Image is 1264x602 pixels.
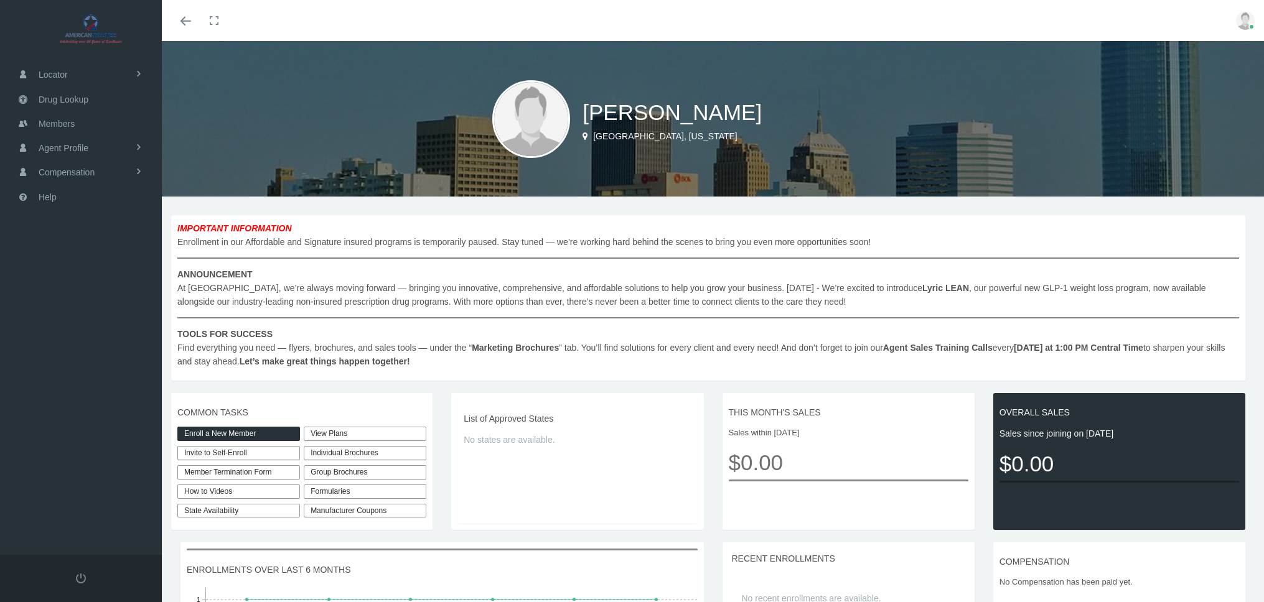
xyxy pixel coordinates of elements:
[1014,343,1143,353] b: [DATE] at 1:00 PM Central Time
[999,555,1239,568] span: COMPENSATION
[187,563,698,577] span: ENROLLMENTS OVER LAST 6 MONTHS
[729,445,968,479] span: $0.00
[464,433,691,447] span: No states are available.
[999,447,1239,481] span: $0.00
[177,269,253,279] b: ANNOUNCEMENT
[177,504,300,518] a: State Availability
[39,136,88,160] span: Agent Profile
[39,160,95,184] span: Compensation
[304,504,426,518] a: Manufacturer Coupons
[177,446,300,460] a: Invite to Self-Enroll
[883,343,993,353] b: Agent Sales Training Calls
[177,329,273,339] b: TOOLS FOR SUCCESS
[240,356,410,366] b: Let’s make great things happen together!
[39,185,57,209] span: Help
[583,100,762,124] span: [PERSON_NAME]
[177,223,292,233] b: IMPORTANT INFORMATION
[729,405,968,419] span: THIS MONTH'S SALES
[39,88,88,111] span: Drug Lookup
[464,412,691,425] span: List of Approved States
[304,465,426,479] div: Group Brochures
[177,484,300,499] a: How to Videos
[177,465,300,479] a: Member Termination Form
[304,427,426,441] a: View Plans
[39,63,68,86] span: Locator
[177,221,1239,368] span: Enrollment in our Affordable and Signature insured programs is temporarily paused. Stay tuned — w...
[304,484,426,499] div: Formularies
[1236,11,1255,30] img: user-placeholder.jpg
[999,576,1239,588] span: No Compensation has been paid yet.
[39,112,75,136] span: Members
[177,405,426,419] span: COMMON TASKS
[492,80,570,158] img: user-placeholder.jpg
[732,553,835,563] span: RECENT ENROLLMENTS
[922,283,969,293] b: Lyric LEAN
[16,14,166,45] img: AMERICAN TRUSTEE
[177,427,300,441] a: Enroll a New Member
[472,343,559,353] b: Marketing Brochures
[999,405,1239,419] span: OVERALL SALES
[304,446,426,460] div: Individual Brochures
[999,427,1239,440] span: Sales since joining on [DATE]
[593,131,737,141] span: [GEOGRAPHIC_DATA], [US_STATE]
[729,427,968,439] span: Sales within [DATE]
